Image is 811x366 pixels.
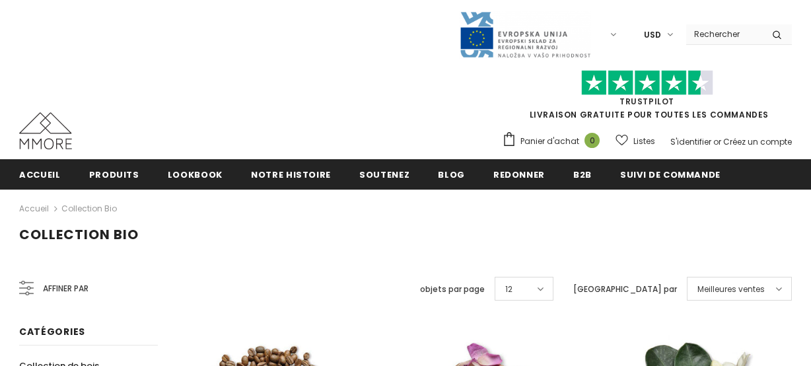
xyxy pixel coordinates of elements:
a: Accueil [19,159,61,189]
a: Listes [616,129,655,153]
a: S'identifier [670,136,711,147]
span: Catégories [19,325,85,338]
span: Collection Bio [19,225,139,244]
a: Redonner [493,159,545,189]
span: Affiner par [43,281,88,296]
span: B2B [573,168,592,181]
img: Javni Razpis [459,11,591,59]
span: or [713,136,721,147]
a: Suivi de commande [620,159,721,189]
img: Cas MMORE [19,112,72,149]
span: Produits [89,168,139,181]
span: USD [644,28,661,42]
span: Meilleures ventes [697,283,765,296]
span: Accueil [19,168,61,181]
a: soutenez [359,159,409,189]
span: 0 [584,133,600,148]
span: Blog [438,168,465,181]
input: Search Site [686,24,762,44]
span: Suivi de commande [620,168,721,181]
span: soutenez [359,168,409,181]
span: Redonner [493,168,545,181]
img: Faites confiance aux étoiles pilotes [581,70,713,96]
a: Blog [438,159,465,189]
a: Notre histoire [251,159,331,189]
span: Lookbook [168,168,223,181]
label: objets par page [420,283,485,296]
a: TrustPilot [619,96,674,107]
span: Listes [633,135,655,148]
a: B2B [573,159,592,189]
label: [GEOGRAPHIC_DATA] par [573,283,677,296]
span: Notre histoire [251,168,331,181]
span: 12 [505,283,512,296]
a: Créez un compte [723,136,792,147]
a: Lookbook [168,159,223,189]
a: Javni Razpis [459,28,591,40]
a: Panier d'achat 0 [502,131,606,151]
span: LIVRAISON GRATUITE POUR TOUTES LES COMMANDES [502,76,792,120]
a: Accueil [19,201,49,217]
a: Produits [89,159,139,189]
span: Panier d'achat [520,135,579,148]
a: Collection Bio [61,203,117,214]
